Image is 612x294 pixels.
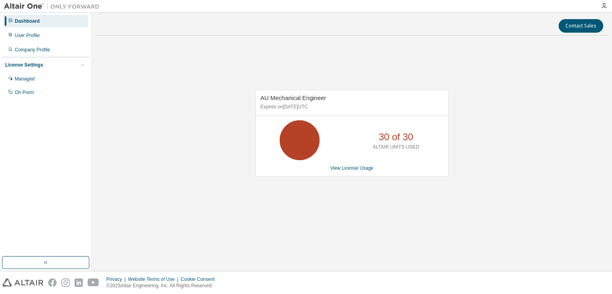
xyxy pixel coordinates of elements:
div: Dashboard [15,18,40,24]
img: youtube.svg [88,278,99,287]
a: View License Usage [330,165,374,171]
p: © 2025 Altair Engineering, Inc. All Rights Reserved. [106,282,220,289]
img: instagram.svg [61,278,70,287]
img: altair_logo.svg [2,278,43,287]
img: linkedin.svg [75,278,83,287]
div: Website Terms of Use [128,276,180,282]
div: User Profile [15,32,40,39]
div: Cookie Consent [180,276,219,282]
div: On Prem [15,89,34,96]
p: 30 of 30 [379,130,413,144]
p: ALTAIR UNITS USED [373,144,419,151]
p: Expires on [DATE] UTC [261,104,441,110]
span: AU Mechanical Engineer [261,94,326,101]
button: Contact Sales [559,19,603,33]
img: facebook.svg [48,278,57,287]
div: Company Profile [15,47,50,53]
div: License Settings [5,62,43,68]
img: Altair One [4,2,104,10]
div: Managed [15,76,35,82]
div: Privacy [106,276,128,282]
